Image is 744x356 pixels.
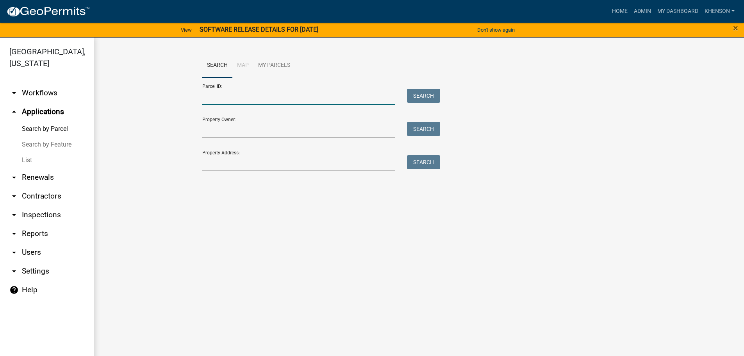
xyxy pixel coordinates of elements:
[9,88,19,98] i: arrow_drop_down
[407,155,440,169] button: Search
[9,267,19,276] i: arrow_drop_down
[474,23,518,36] button: Don't show again
[654,4,701,19] a: My Dashboard
[407,89,440,103] button: Search
[733,23,738,34] span: ×
[9,248,19,257] i: arrow_drop_down
[733,23,738,33] button: Close
[200,26,318,33] strong: SOFTWARE RELEASE DETAILS FOR [DATE]
[9,173,19,182] i: arrow_drop_down
[178,23,195,36] a: View
[631,4,654,19] a: Admin
[609,4,631,19] a: Home
[9,210,19,220] i: arrow_drop_down
[9,229,19,238] i: arrow_drop_down
[9,107,19,116] i: arrow_drop_up
[202,53,232,78] a: Search
[701,4,738,19] a: khenson
[9,191,19,201] i: arrow_drop_down
[407,122,440,136] button: Search
[9,285,19,295] i: help
[253,53,295,78] a: My Parcels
